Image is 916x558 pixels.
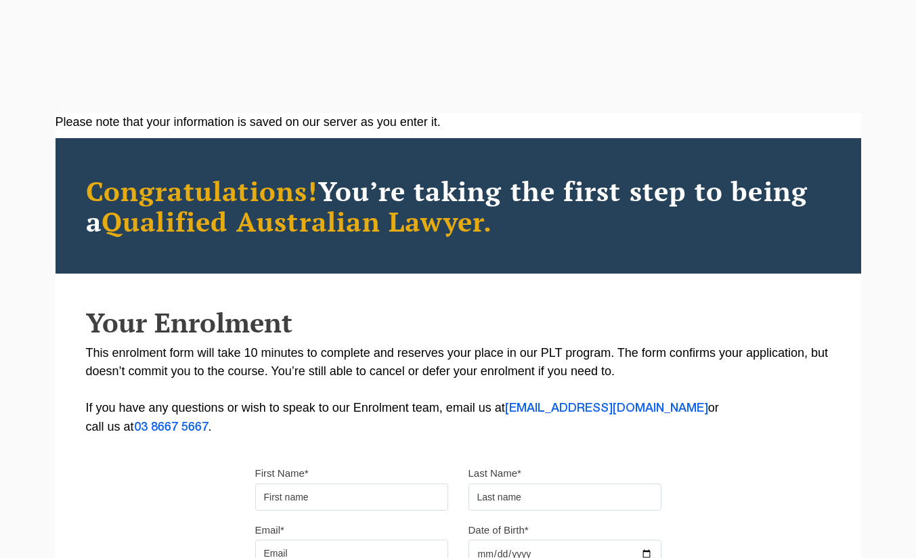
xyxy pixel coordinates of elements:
span: Congratulations! [86,173,318,209]
label: Date of Birth* [468,523,529,537]
a: 03 8667 5667 [134,422,209,433]
label: First Name* [255,467,309,480]
p: This enrolment form will take 10 minutes to complete and reserves your place in our PLT program. ... [86,344,831,437]
input: First name [255,484,448,511]
h2: Your Enrolment [86,307,831,337]
input: Last name [468,484,661,511]
h2: You’re taking the first step to being a [86,175,831,236]
span: Qualified Australian Lawyer. [102,203,493,239]
label: Email* [255,523,284,537]
div: Please note that your information is saved on our server as you enter it. [56,113,861,131]
label: Last Name* [468,467,521,480]
a: [EMAIL_ADDRESS][DOMAIN_NAME] [505,403,708,414]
